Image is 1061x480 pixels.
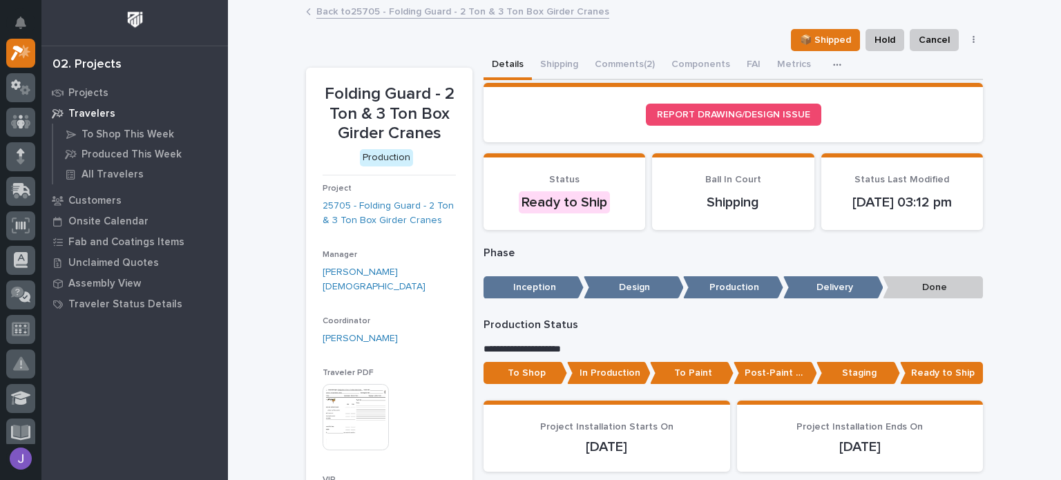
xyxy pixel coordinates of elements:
[68,108,115,120] p: Travelers
[41,231,228,252] a: Fab and Coatings Items
[900,362,984,385] p: Ready to Ship
[41,82,228,103] a: Projects
[657,110,810,119] span: REPORT DRAWING/DESIGN ISSUE
[82,169,144,181] p: All Travelers
[484,51,532,80] button: Details
[68,278,141,290] p: Assembly View
[738,51,769,80] button: FAI
[919,32,950,48] span: Cancel
[41,190,228,211] a: Customers
[519,191,610,213] div: Ready to Ship
[68,195,122,207] p: Customers
[484,362,567,385] p: To Shop
[316,3,609,19] a: Back to25705 - Folding Guard - 2 Ton & 3 Ton Box Girder Cranes
[484,276,584,299] p: Inception
[669,194,797,211] p: Shipping
[883,276,983,299] p: Done
[68,236,184,249] p: Fab and Coatings Items
[910,29,959,51] button: Cancel
[68,257,159,269] p: Unclaimed Quotes
[484,318,983,332] p: Production Status
[796,422,923,432] span: Project Installation Ends On
[540,422,673,432] span: Project Installation Starts On
[646,104,821,126] a: REPORT DRAWING/DESIGN ISSUE
[323,369,374,377] span: Traveler PDF
[800,32,851,48] span: 📦 Shipped
[68,298,182,311] p: Traveler Status Details
[52,57,122,73] div: 02. Projects
[769,51,819,80] button: Metrics
[874,32,895,48] span: Hold
[484,247,983,260] p: Phase
[82,128,174,141] p: To Shop This Week
[6,8,35,37] button: Notifications
[323,265,456,294] a: [PERSON_NAME][DEMOGRAPHIC_DATA]
[323,84,456,144] p: Folding Guard - 2 Ton & 3 Ton Box Girder Cranes
[754,439,967,455] p: [DATE]
[41,103,228,124] a: Travelers
[360,149,413,166] div: Production
[82,148,182,161] p: Produced This Week
[783,276,883,299] p: Delivery
[41,252,228,273] a: Unclaimed Quotes
[683,276,783,299] p: Production
[17,17,35,39] div: Notifications
[532,51,586,80] button: Shipping
[41,294,228,314] a: Traveler Status Details
[41,211,228,231] a: Onsite Calendar
[650,362,734,385] p: To Paint
[323,251,357,259] span: Manager
[500,439,714,455] p: [DATE]
[584,276,684,299] p: Design
[6,444,35,473] button: users-avatar
[53,124,228,144] a: To Shop This Week
[53,164,228,184] a: All Travelers
[663,51,738,80] button: Components
[41,273,228,294] a: Assembly View
[68,215,149,228] p: Onsite Calendar
[549,175,580,184] span: Status
[323,184,352,193] span: Project
[567,362,651,385] p: In Production
[866,29,904,51] button: Hold
[791,29,860,51] button: 📦 Shipped
[586,51,663,80] button: Comments (2)
[323,199,456,228] a: 25705 - Folding Guard - 2 Ton & 3 Ton Box Girder Cranes
[53,144,228,164] a: Produced This Week
[705,175,761,184] span: Ball In Court
[854,175,949,184] span: Status Last Modified
[323,317,370,325] span: Coordinator
[816,362,900,385] p: Staging
[838,194,966,211] p: [DATE] 03:12 pm
[323,332,398,346] a: [PERSON_NAME]
[734,362,817,385] p: Post-Paint Assembly
[68,87,108,99] p: Projects
[122,7,148,32] img: Workspace Logo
